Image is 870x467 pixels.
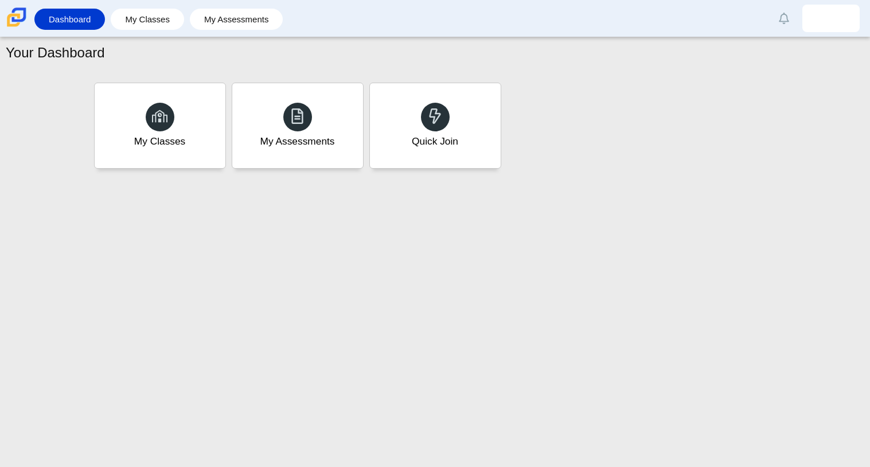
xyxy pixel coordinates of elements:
[822,9,840,28] img: samone.robertson.2wJZEt
[802,5,860,32] a: samone.robertson.2wJZEt
[40,9,99,30] a: Dashboard
[5,21,29,31] a: Carmen School of Science & Technology
[116,9,178,30] a: My Classes
[369,83,501,169] a: Quick Join
[771,6,797,31] a: Alerts
[232,83,364,169] a: My Assessments
[134,134,186,149] div: My Classes
[5,5,29,29] img: Carmen School of Science & Technology
[260,134,335,149] div: My Assessments
[6,43,105,63] h1: Your Dashboard
[196,9,278,30] a: My Assessments
[94,83,226,169] a: My Classes
[412,134,458,149] div: Quick Join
